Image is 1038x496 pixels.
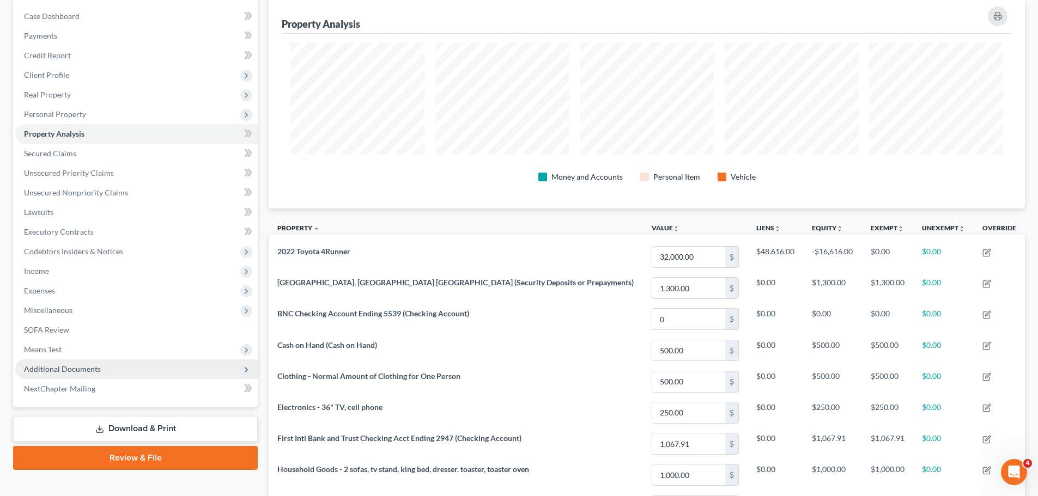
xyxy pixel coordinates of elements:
[652,464,725,485] input: 0.00
[24,31,57,40] span: Payments
[277,247,350,256] span: 2022 Toyota 4Runner
[24,109,86,119] span: Personal Property
[803,335,861,366] td: $500.00
[652,340,725,361] input: 0.00
[748,335,803,366] td: $0.00
[24,286,55,295] span: Expenses
[725,433,738,454] div: $
[958,225,965,232] i: unfold_more
[24,227,94,236] span: Executory Contracts
[748,397,803,428] td: $0.00
[862,241,913,272] td: $0.00
[862,397,913,428] td: $250.00
[913,304,974,335] td: $0.00
[24,247,123,256] span: Codebtors Insiders & Notices
[551,172,623,182] div: Money and Accounts
[862,335,913,366] td: $500.00
[725,402,738,423] div: $
[277,309,469,318] span: BNC Checking Account Ending 5539 (Checking Account)
[913,335,974,366] td: $0.00
[913,460,974,491] td: $0.00
[803,241,861,272] td: -$16,616.00
[24,70,69,79] span: Client Profile
[15,379,258,399] a: NextChapter Mailing
[24,129,84,138] span: Property Analysis
[748,460,803,491] td: $0.00
[15,203,258,222] a: Lawsuits
[1001,459,1027,485] iframe: Intercom live chat
[748,273,803,304] td: $0.00
[277,224,320,232] a: Property expand_less
[862,460,913,491] td: $1,000.00
[15,7,258,26] a: Case Dashboard
[652,278,725,298] input: 0.00
[725,247,738,267] div: $
[24,188,128,197] span: Unsecured Nonpriority Claims
[24,149,76,158] span: Secured Claims
[748,366,803,397] td: $0.00
[673,225,679,232] i: unfold_more
[803,366,861,397] td: $500.00
[277,464,529,474] span: Household Goods - 2 sofas, tv stand, king bed, dresser. toaster, toaster oven
[725,340,738,361] div: $
[913,241,974,272] td: $0.00
[652,402,725,423] input: 0.00
[15,124,258,144] a: Property Analysis
[277,278,634,287] span: [GEOGRAPHIC_DATA], [GEOGRAPHIC_DATA] [GEOGRAPHIC_DATA] (Security Deposits or Prepayments)
[1023,459,1032,468] span: 4
[24,364,101,373] span: Additional Documents
[803,460,861,491] td: $1,000.00
[277,433,521,443] span: First Intl Bank and Trust Checking Acct Ending 2947 (Checking Account)
[652,371,725,392] input: 0.00
[862,428,913,459] td: $1,067.91
[652,247,725,267] input: 0.00
[24,384,95,393] span: NextChapter Mailing
[24,90,71,99] span: Real Property
[15,183,258,203] a: Unsecured Nonpriority Claims
[15,320,258,340] a: SOFA Review
[862,304,913,335] td: $0.00
[277,371,460,381] span: Clothing - Normal Amount of Clothing for One Person
[13,446,258,470] a: Review & File
[836,225,843,232] i: unfold_more
[24,345,62,354] span: Means Test
[15,163,258,183] a: Unsecured Priority Claims
[913,397,974,428] td: $0.00
[24,168,114,177] span: Unsecured Priority Claims
[24,325,69,334] span: SOFA Review
[725,278,738,298] div: $
[922,224,965,232] a: Unexemptunfold_more
[725,464,738,485] div: $
[313,225,320,232] i: expand_less
[24,305,72,315] span: Miscellaneous
[24,11,80,21] span: Case Dashboard
[748,304,803,335] td: $0.00
[974,217,1025,242] th: Override
[913,366,974,397] td: $0.00
[913,428,974,459] td: $0.00
[15,46,258,65] a: Credit Report
[731,172,756,182] div: Vehicle
[282,17,360,30] div: Property Analysis
[652,224,679,232] a: Valueunfold_more
[15,222,258,242] a: Executory Contracts
[725,371,738,392] div: $
[871,224,904,232] a: Exemptunfold_more
[803,304,861,335] td: $0.00
[862,366,913,397] td: $500.00
[725,309,738,329] div: $
[24,207,53,217] span: Lawsuits
[748,241,803,272] td: $48,616.00
[652,433,725,454] input: 0.00
[24,266,49,275] span: Income
[748,428,803,459] td: $0.00
[15,26,258,46] a: Payments
[803,397,861,428] td: $250.00
[13,416,258,442] a: Download & Print
[803,428,861,459] td: $1,067.91
[803,273,861,304] td: $1,300.00
[24,51,71,60] span: Credit Report
[862,273,913,304] td: $1,300.00
[756,224,781,232] a: Liensunfold_more
[277,402,383,412] span: Electronics - 36" TV, cell phone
